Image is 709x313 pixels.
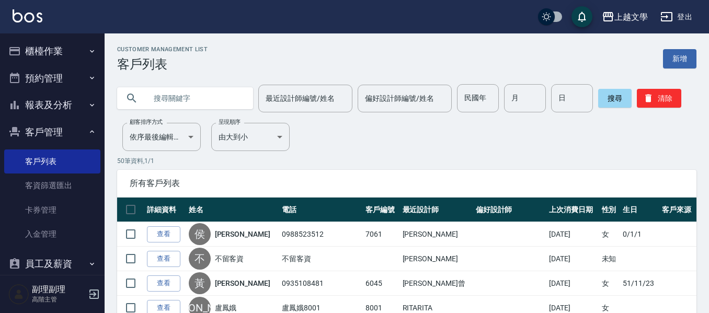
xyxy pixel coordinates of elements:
td: 6045 [363,271,400,296]
label: 顧客排序方式 [130,118,163,126]
td: [PERSON_NAME]曾 [400,271,473,296]
div: 不 [189,248,211,270]
div: 黃 [189,272,211,294]
h2: Customer Management List [117,46,208,53]
a: 查看 [147,226,180,242]
th: 性別 [599,198,621,222]
td: 0935108481 [279,271,362,296]
button: 報表及分析 [4,91,100,119]
div: 由大到小 [211,123,290,151]
a: 新增 [663,49,696,68]
td: 7061 [363,222,400,247]
label: 呈現順序 [219,118,241,126]
button: 櫃檯作業 [4,38,100,65]
a: 查看 [147,251,180,267]
button: save [571,6,592,27]
th: 電話 [279,198,362,222]
td: 未知 [599,247,621,271]
div: 上越文學 [614,10,648,24]
th: 客戶編號 [363,198,400,222]
th: 詳細資料 [144,198,186,222]
button: 員工及薪資 [4,250,100,277]
h5: 副理副理 [32,284,85,295]
a: 查看 [147,275,180,292]
td: 51/11/23 [620,271,659,296]
td: [PERSON_NAME] [400,222,473,247]
a: [PERSON_NAME] [215,278,270,288]
th: 生日 [620,198,659,222]
a: 客戶列表 [4,149,100,173]
button: 登出 [656,7,696,27]
td: 不留客資 [279,247,362,271]
a: 入金管理 [4,222,100,246]
a: 卡券管理 [4,198,100,222]
td: [DATE] [546,247,599,271]
h3: 客戶列表 [117,57,208,72]
td: [DATE] [546,271,599,296]
span: 所有客戶列表 [130,178,684,189]
a: 不留客資 [215,253,244,264]
input: 搜尋關鍵字 [146,84,245,112]
a: 盧鳳娥 [215,303,237,313]
td: [DATE] [546,222,599,247]
a: 客資篩選匯出 [4,173,100,198]
td: 女 [599,222,621,247]
img: Logo [13,9,42,22]
button: 客戶管理 [4,119,100,146]
th: 上次消費日期 [546,198,599,222]
th: 偏好設計師 [473,198,546,222]
img: Person [8,284,29,305]
th: 姓名 [186,198,280,222]
p: 50 筆資料, 1 / 1 [117,156,696,166]
p: 高階主管 [32,295,85,304]
td: 0/1/1 [620,222,659,247]
button: 搜尋 [598,89,632,108]
div: 依序最後編輯時間 [122,123,201,151]
button: 預約管理 [4,65,100,92]
div: 侯 [189,223,211,245]
td: 女 [599,271,621,296]
a: [PERSON_NAME] [215,229,270,239]
td: 0988523512 [279,222,362,247]
button: 清除 [637,89,681,108]
th: 最近設計師 [400,198,473,222]
button: 上越文學 [598,6,652,28]
th: 客戶來源 [659,198,696,222]
td: [PERSON_NAME] [400,247,473,271]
